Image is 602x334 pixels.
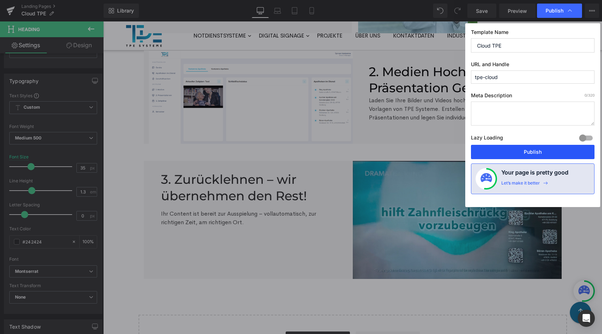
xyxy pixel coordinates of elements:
div: v 4.0.25 [20,11,35,17]
img: tab_domain_overview_orange.svg [29,45,35,51]
p: Ihr Content ist bereit zur Ausspielung – vollautomatisch, zur richtigen Zeit, am richtigen Ort. [58,188,232,205]
span: Publish [546,8,563,14]
span: /320 [585,93,595,97]
span: 0 [585,93,587,97]
div: Domaine: [DOMAIN_NAME] [19,19,81,24]
div: Domaine [37,46,55,50]
label: URL and Handle [471,61,595,70]
label: Template Name [471,29,595,38]
a: Add Single Section [252,310,317,324]
div: Open Intercom Messenger [578,310,595,327]
img: website_grey.svg [11,19,17,24]
img: onboarding-status.svg [481,173,492,185]
div: Let’s make it better [501,180,540,190]
button: Publish [471,145,595,159]
img: tab_keywords_by_traffic_grey.svg [81,45,87,51]
a: Explore Blocks [182,310,247,324]
p: Laden Sie Ihre Bilder und Videos hoch oder wählen Sie aus professionellen Vorlagen von TPE System... [266,75,458,100]
h2: 2. Medien hochladen & Präsentation gestalten [266,42,458,75]
div: Mots-clés [89,46,109,50]
h4: Your page is pretty good [501,168,568,180]
h2: 3. Zurücklehnen – wir übernehmen den Rest! [58,150,232,182]
label: Meta Description [471,92,595,102]
label: Lazy Loading [471,133,503,145]
img: logo_orange.svg [11,11,17,17]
